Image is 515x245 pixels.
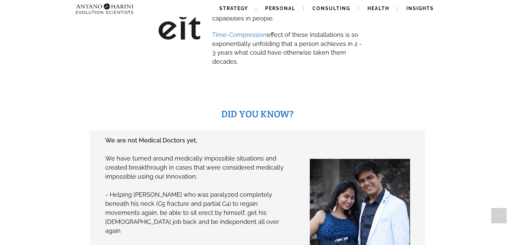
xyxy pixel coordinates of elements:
span: effect of these installations is so exponentially unfolding that a person achieves in 2 - 3 years... [212,31,362,65]
span: Consulting [312,6,350,11]
span: DID YOU KNOW? [221,108,294,120]
p: We have turned around medically impossible situations and created breakthrough in cases that were... [105,154,289,181]
span: Strategy [219,6,248,11]
span: Insights [406,6,434,11]
span: Time-Compression [212,31,267,38]
strong: We are not Medical Doctors yet, [105,137,197,144]
span: Personal [265,6,295,11]
span: Health [367,6,389,11]
img: EIT-Black [159,9,200,40]
p: - Helping [PERSON_NAME] who was paralyzed completely beneath his neck (C5 fracture and partial C4... [105,190,289,235]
